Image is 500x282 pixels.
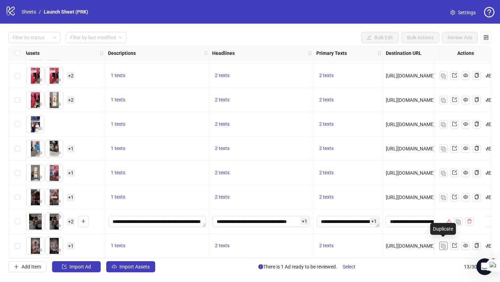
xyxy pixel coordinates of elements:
[386,170,435,176] span: [URL][DOMAIN_NAME]
[316,242,336,250] button: 2 texts
[316,144,336,153] button: 2 texts
[319,97,334,102] span: 2 texts
[215,194,230,200] span: 2 texts
[382,51,387,56] span: holder
[52,261,101,272] button: Import Ad
[108,72,128,80] button: 1 texts
[45,189,63,206] img: Asset 2
[27,91,44,109] img: Asset 1
[67,72,75,80] span: + 2
[27,237,44,255] img: Asset 1
[36,100,44,109] button: Preview
[55,100,63,109] button: Preview
[67,242,75,250] span: + 1
[316,216,380,227] div: Edit values
[441,147,446,151] img: Duplicate
[312,51,317,56] span: holder
[36,222,44,230] button: Preview
[9,161,26,185] div: Select row 10
[343,264,356,269] span: Select
[212,72,232,80] button: 2 texts
[474,170,479,175] span: copy
[319,73,334,78] span: 2 texts
[36,125,44,133] button: Preview
[14,264,19,269] span: plus
[441,195,446,200] img: Duplicate
[212,49,235,57] strong: Headlines
[212,193,232,201] button: 2 texts
[39,8,41,16] li: /
[386,146,435,151] span: [URL][DOMAIN_NAME]
[439,144,448,153] button: Duplicate
[386,49,422,57] strong: Destination URL
[463,194,468,199] span: eye
[386,97,435,103] span: [URL][DOMAIN_NAME]
[20,8,37,16] a: Sheets
[463,122,468,126] span: eye
[37,102,42,107] span: eye
[311,46,313,60] div: Resize Headlines column
[439,193,448,201] button: Duplicate
[45,237,63,255] img: Asset 2
[316,49,347,57] strong: Primary Texts
[45,140,63,157] img: Asset 2
[215,170,230,175] span: 2 texts
[45,213,63,230] img: Asset 2
[55,222,63,230] button: Preview
[474,146,479,151] span: copy
[212,169,232,177] button: 2 texts
[452,146,457,151] span: export
[474,122,479,126] span: copy
[300,217,309,225] span: + 1
[27,116,44,133] img: Asset 1
[474,243,479,248] span: copy
[452,170,457,175] span: export
[386,194,435,200] span: [URL][DOMAIN_NAME]
[37,248,42,252] span: eye
[491,258,496,264] span: 2
[27,213,44,230] div: Asset 1
[9,64,26,88] div: Select row 6
[208,51,213,56] span: holder
[457,49,474,57] strong: Actions
[108,120,128,128] button: 1 texts
[45,164,63,182] img: Asset 2
[103,46,105,60] div: Resize Assets column
[55,246,63,255] button: Preview
[316,72,336,80] button: 2 texts
[108,242,128,250] button: 1 texts
[8,261,47,272] button: Add Item
[37,223,42,228] span: eye
[430,223,456,235] div: Duplicate
[442,32,478,43] button: Review Ads
[452,243,457,248] span: export
[316,169,336,177] button: 2 texts
[9,136,26,161] div: Select row 9
[439,242,448,250] button: Duplicate
[458,9,476,16] span: Settings
[56,150,61,155] span: eye
[55,149,63,157] button: Preview
[81,219,86,224] span: plus
[215,73,230,78] span: 2 texts
[56,77,61,82] span: eye
[9,88,26,112] div: Select row 7
[452,194,457,199] span: export
[463,146,468,151] span: eye
[78,216,89,227] button: Add
[361,32,399,43] button: Bulk Edit
[104,51,109,56] span: holder
[212,96,232,104] button: 2 texts
[56,223,61,228] span: eye
[258,264,263,269] span: info-circle
[370,217,378,225] span: + 1
[108,216,206,227] div: Edit values
[454,217,462,226] button: Duplicate
[111,194,125,200] span: 1 texts
[316,193,336,201] button: 2 texts
[319,146,334,151] span: 2 texts
[401,32,439,43] button: Bulk Actions
[212,120,232,128] button: 2 texts
[36,76,44,84] button: Preview
[207,46,209,60] div: Resize Descriptions column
